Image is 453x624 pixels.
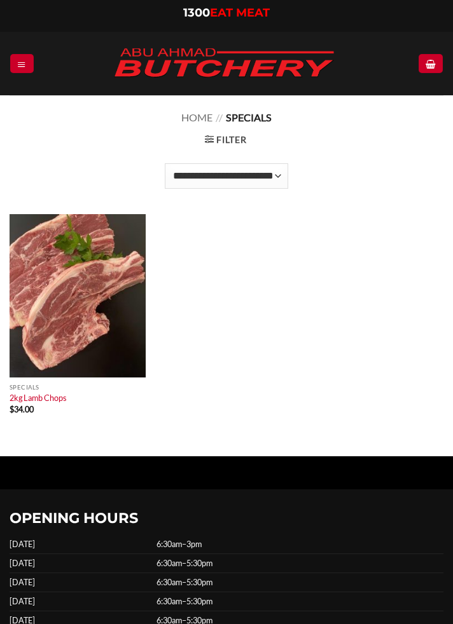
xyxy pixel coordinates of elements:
img: Abu Ahmad Butchery [103,39,345,88]
p: Specials [10,384,146,391]
a: 1300EAT MEAT [183,6,270,20]
span: 1300 [183,6,210,20]
bdi: 34.00 [10,404,34,414]
span: Specials [226,111,272,123]
a: View cart [419,54,442,72]
td: 6:30am–5:30pm [153,592,443,611]
a: Filter [205,134,247,146]
td: 6:30am–3pm [153,535,443,554]
select: Shop order [165,163,288,189]
img: Lamb_forequarter_Chops (per 1Kg) [10,214,146,377]
a: 2kg Lamb Chops [10,393,67,403]
a: Menu [10,54,33,72]
a: Home [181,111,213,123]
td: [DATE] [10,573,153,592]
td: [DATE] [10,592,153,611]
span: // [216,111,223,123]
span: EAT MEAT [210,6,270,20]
strong: Filter [216,134,246,145]
span: $ [10,404,14,414]
td: 6:30am–5:30pm [153,573,443,592]
td: 6:30am–5:30pm [153,554,443,573]
td: [DATE] [10,535,153,554]
h2: OPENING HOURS [10,509,443,527]
td: [DATE] [10,554,153,573]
